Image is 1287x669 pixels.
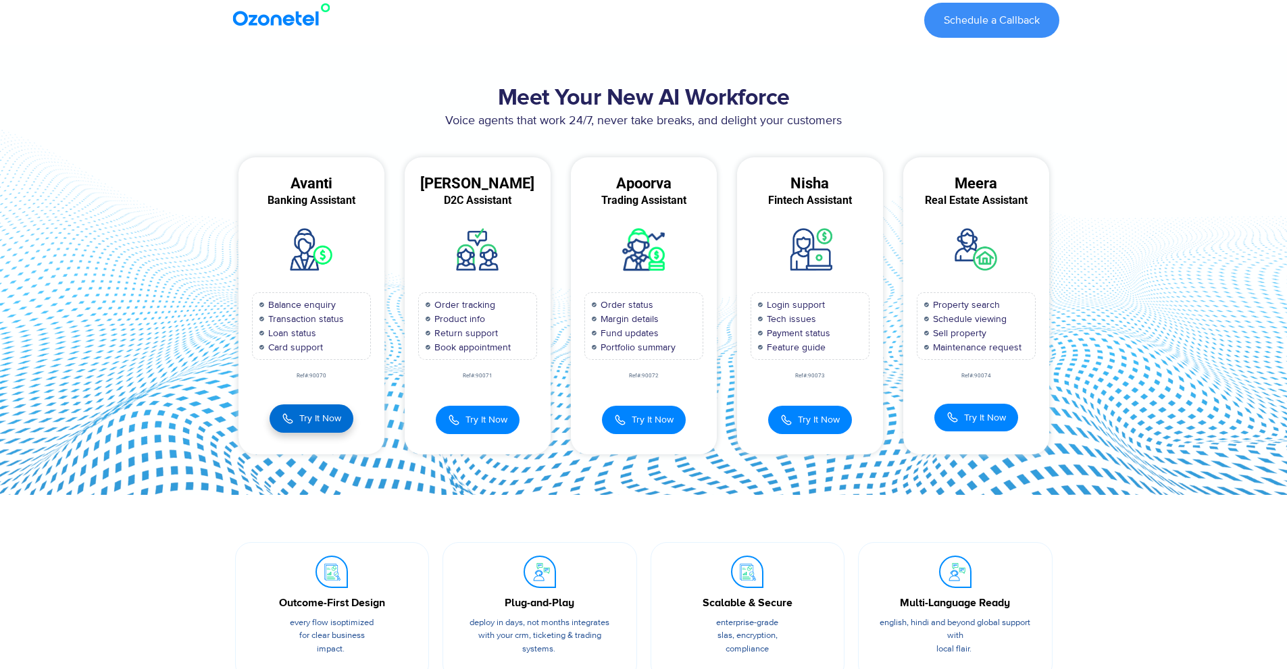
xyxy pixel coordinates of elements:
span: Sell property [930,326,986,340]
span: Deploy in days, not months integrates with your CRM, ticketing & trading systems. [470,617,609,654]
span: Try It Now [465,412,507,427]
div: Outcome-First Design [256,595,409,611]
span: Every flow is [290,617,336,628]
span: Margin details [597,312,659,326]
span: Schedule a Callback [944,15,1040,26]
span: Maintenance request [930,340,1021,354]
span: Portfolio summary [597,340,676,354]
img: Call Icon [448,412,460,427]
div: Plug-and-Play [463,595,616,611]
div: Real Estate Assistant [903,194,1049,207]
a: Schedule a Callback [924,3,1059,38]
span: SLAs, encryption, compliance [717,630,778,654]
h2: Meet Your New AI Workforce [228,85,1059,112]
span: Try It Now [798,412,840,427]
div: [PERSON_NAME] [405,178,551,190]
button: Try It Now [602,406,686,434]
span: Transaction status [265,312,344,326]
span: Fund updates [597,326,659,340]
span: Book appointment [431,340,511,354]
div: Ref#:90070 [238,373,384,379]
span: Order status [597,298,653,312]
img: Call Icon [780,412,792,427]
div: Meera [903,178,1049,190]
div: Ref#:90071 [405,373,551,379]
span: Try It Now [299,411,341,425]
div: Banking Assistant [238,194,384,207]
img: Call Icon [947,411,959,423]
span: Login support [763,298,825,312]
span: Order tracking [431,298,495,312]
div: Apoorva [571,178,717,190]
div: Fintech Assistant [737,194,883,207]
button: Try It Now [768,406,852,434]
span: Card support [265,340,323,354]
span: for clear business impact. [299,630,365,654]
span: Product info [431,312,485,326]
div: Multi-Language Ready [879,595,1032,611]
span: Return support [431,326,498,340]
span: Schedule viewing [930,312,1007,326]
span: English, Hindi and beyond global support with local flair. [880,617,1030,654]
span: Feature guide [763,340,826,354]
button: Try It Now [436,406,520,434]
span: Balance enquiry [265,298,336,312]
div: Trading Assistant [571,194,717,207]
span: Tech issues [763,312,816,326]
span: Enterprise-grade [716,617,778,628]
span: Try It Now [964,410,1006,425]
img: Call Icon [282,411,294,426]
span: Loan status [265,326,316,340]
span: Property search [930,298,1000,312]
div: Ref#:90074 [903,373,1049,379]
div: D2C Assistant [405,194,551,207]
div: Avanti [238,178,384,190]
span: Payment status [763,326,830,340]
div: Ref#:90072 [571,373,717,379]
span: optimized [336,617,374,628]
p: Voice agents that work 24/7, never take breaks, and delight your customers [228,112,1059,130]
span: Try It Now [632,412,674,427]
img: Call Icon [614,412,626,427]
button: Try It Now [934,404,1018,431]
button: Try It Now [270,404,353,433]
div: Nisha [737,178,883,190]
div: Ref#:90073 [737,373,883,379]
div: Scalable & Secure [672,595,824,611]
